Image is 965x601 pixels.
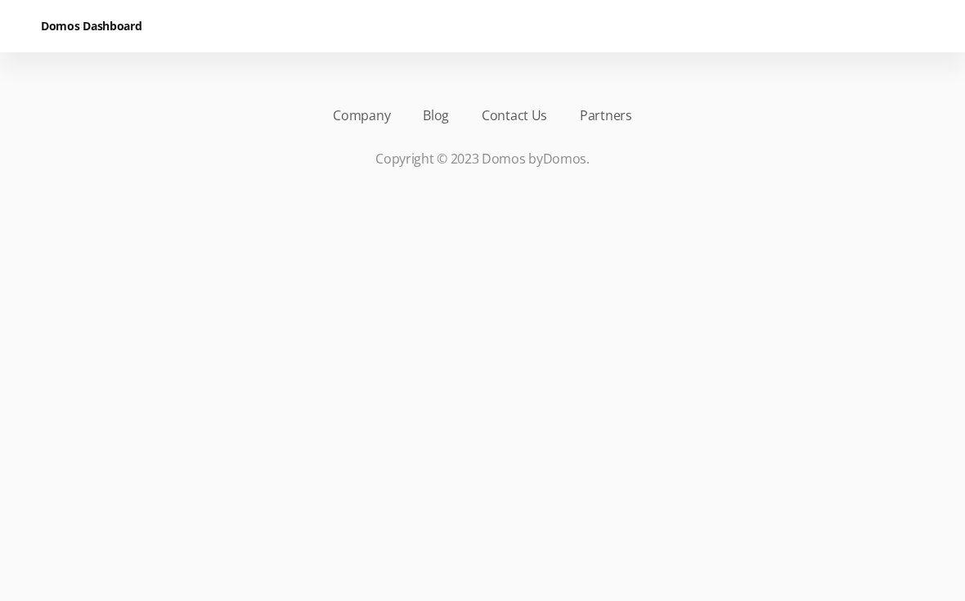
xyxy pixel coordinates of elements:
[580,105,632,125] a: Partners
[41,149,924,168] p: Copyright © 2023 Domos by .
[482,105,547,125] a: Contact Us
[543,150,587,168] a: Domos
[423,105,449,125] a: Blog
[333,105,390,125] a: Company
